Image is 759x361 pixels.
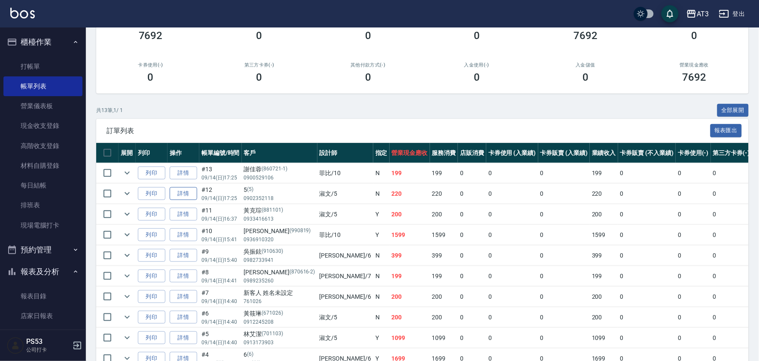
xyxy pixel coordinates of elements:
[201,277,240,285] p: 09/14 (日) 14:41
[107,127,710,135] span: 訂單列表
[199,246,242,266] td: #9
[170,167,197,180] a: 詳情
[390,163,430,183] td: 199
[538,266,590,286] td: 0
[538,328,590,348] td: 0
[201,339,240,346] p: 09/14 (日) 14:40
[430,163,458,183] td: 199
[458,204,486,224] td: 0
[138,331,165,345] button: 列印
[486,328,538,348] td: 0
[390,225,430,245] td: 1599
[317,328,373,348] td: 淑文 /5
[538,143,590,163] th: 卡券販賣 (入業績)
[711,328,752,348] td: 0
[201,256,240,264] p: 09/14 (日) 15:40
[430,307,458,328] td: 200
[458,184,486,204] td: 0
[373,287,390,307] td: N
[430,225,458,245] td: 1599
[3,96,82,116] a: 營業儀表板
[148,71,154,83] h3: 0
[650,62,738,68] h2: 營業現金應收
[618,328,676,348] td: 0
[244,174,315,182] p: 0900529106
[26,337,70,346] h5: PS53
[458,246,486,266] td: 0
[121,249,134,262] button: expand row
[262,309,283,318] p: (671026)
[486,246,538,266] td: 0
[711,307,752,328] td: 0
[486,225,538,245] td: 0
[474,71,480,83] h3: 0
[590,328,618,348] td: 1099
[590,204,618,224] td: 200
[542,62,630,68] h2: 入金儲值
[244,277,315,285] p: 0989235260
[430,204,458,224] td: 200
[3,57,82,76] a: 打帳單
[244,206,315,215] div: 黃克琮
[7,337,24,354] img: Person
[486,204,538,224] td: 0
[458,287,486,307] td: 0
[244,247,315,256] div: 吳振鉉
[199,184,242,204] td: #12
[3,136,82,156] a: 高階收支登錄
[138,228,165,242] button: 列印
[373,143,390,163] th: 指定
[3,286,82,306] a: 報表目錄
[201,297,240,305] p: 09/14 (日) 14:40
[242,143,317,163] th: 客戶
[590,307,618,328] td: 200
[244,227,315,236] div: [PERSON_NAME]
[711,266,752,286] td: 0
[201,194,240,202] p: 09/14 (日) 17:25
[244,194,315,202] p: 0902352118
[121,270,134,282] button: expand row
[373,246,390,266] td: N
[691,30,697,42] h3: 0
[676,246,711,266] td: 0
[3,156,82,176] a: 材料自購登錄
[290,268,315,277] p: (870616-2)
[3,261,82,283] button: 報表及分析
[121,228,134,241] button: expand row
[486,184,538,204] td: 0
[538,225,590,245] td: 0
[390,143,430,163] th: 營業現金應收
[676,307,711,328] td: 0
[711,225,752,245] td: 0
[138,167,165,180] button: 列印
[10,8,35,18] img: Logo
[317,184,373,204] td: 淑文 /5
[618,307,676,328] td: 0
[3,195,82,215] a: 排班表
[262,247,283,256] p: (910630)
[538,163,590,183] td: 0
[215,62,303,68] h2: 第三方卡券(-)
[590,287,618,307] td: 200
[590,266,618,286] td: 199
[170,270,197,283] a: 詳情
[458,225,486,245] td: 0
[201,236,240,243] p: 09/14 (日) 15:41
[3,239,82,261] button: 預約管理
[199,204,242,224] td: #11
[247,185,254,194] p: (5)
[618,163,676,183] td: 0
[676,225,711,245] td: 0
[244,165,315,174] div: 謝佳蓉
[710,126,742,134] a: 報表匯出
[317,225,373,245] td: 菲比 /10
[711,246,752,266] td: 0
[138,187,165,200] button: 列印
[711,204,752,224] td: 0
[107,62,195,68] h2: 卡券使用(-)
[199,307,242,328] td: #6
[711,163,752,183] td: 0
[244,350,315,359] div: 6
[458,307,486,328] td: 0
[430,287,458,307] td: 200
